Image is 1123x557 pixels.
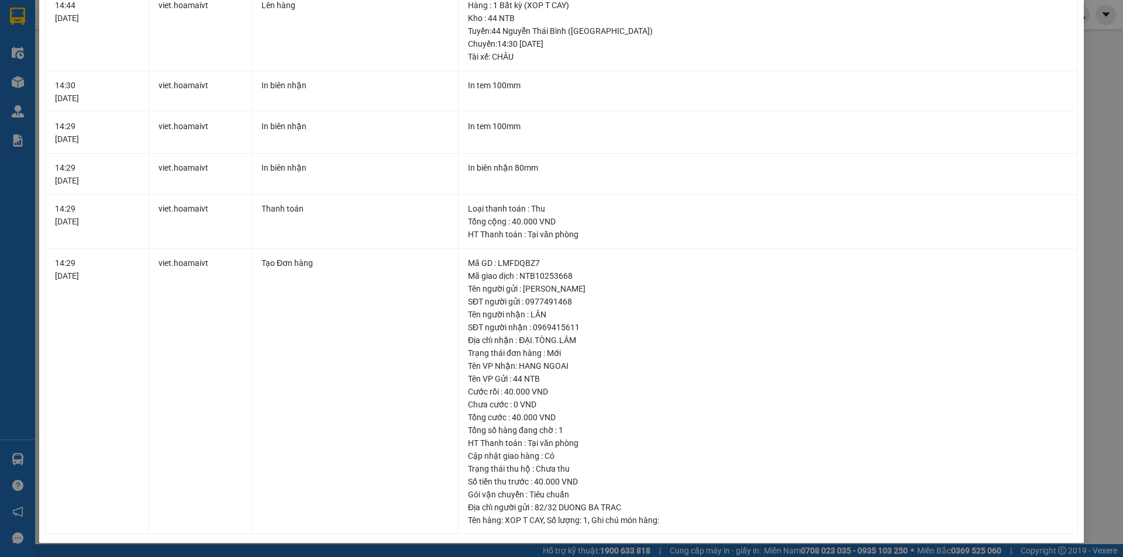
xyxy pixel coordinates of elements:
div: Tổng số hàng đang chờ : 1 [468,424,1068,437]
div: Loại thanh toán : Thu [468,202,1068,215]
div: Số tiền thu trước : 40.000 VND [468,475,1068,488]
div: 14:29 [DATE] [55,202,139,228]
div: Tên người nhận : LÂN [468,308,1068,321]
div: Mã GD : LMFDQBZ7 [468,257,1068,269]
div: Tổng cộng : 40.000 VND [468,215,1068,228]
div: Tuyến : 44 Nguyễn Thái Bình ([GEOGRAPHIC_DATA]) Chuyến: 14:30 [DATE] Tài xế: CHÂU [468,25,1068,63]
div: Chưa cước : 0 VND [468,398,1068,411]
div: Gói vận chuyển : Tiêu chuẩn [468,488,1068,501]
div: SĐT người gửi : 0977491468 [468,295,1068,308]
div: In biên nhận [261,120,449,133]
div: Tạo Đơn hàng [261,257,449,269]
div: Tên hàng: , Số lượng: , Ghi chú món hàng: [468,514,1068,527]
div: In biên nhận 80mm [468,161,1068,174]
td: viet.hoamaivt [149,71,252,113]
div: Địa chỉ nhận : ĐẠI.TÒNG.LÂM [468,334,1068,347]
div: Cập nhật giao hàng : Có [468,449,1068,462]
div: 14:29 [DATE] [55,257,139,282]
div: Địa chỉ người gửi : 82/32 DUONG BA TRAC [468,501,1068,514]
span: XOP T CAY [505,516,543,525]
div: Thanh toán [261,202,449,215]
div: Kho : 44 NTB [468,12,1068,25]
div: Tên VP Gửi : 44 NTB [468,372,1068,385]
td: viet.hoamaivt [149,249,252,535]
div: In biên nhận [261,79,449,92]
div: Mã giao dịch : NTB10253668 [468,269,1068,282]
div: Trạng thái đơn hàng : Mới [468,347,1068,359]
div: Cước rồi : 40.000 VND [468,385,1068,398]
td: viet.hoamaivt [149,154,252,195]
div: 14:29 [DATE] [55,120,139,146]
span: 1 [583,516,588,525]
div: Tên VP Nhận: HANG NGOAI [468,359,1068,372]
div: In biên nhận [261,161,449,174]
div: 14:29 [DATE] [55,161,139,187]
div: HT Thanh toán : Tại văn phòng [468,437,1068,449]
td: viet.hoamaivt [149,195,252,249]
div: SĐT người nhận : 0969415611 [468,321,1068,334]
div: In tem 100mm [468,79,1068,92]
div: Trạng thái thu hộ : Chưa thu [468,462,1068,475]
div: 14:30 [DATE] [55,79,139,105]
div: Tên người gửi : [PERSON_NAME] [468,282,1068,295]
td: viet.hoamaivt [149,112,252,154]
div: HT Thanh toán : Tại văn phòng [468,228,1068,241]
div: In tem 100mm [468,120,1068,133]
div: Tổng cước : 40.000 VND [468,411,1068,424]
